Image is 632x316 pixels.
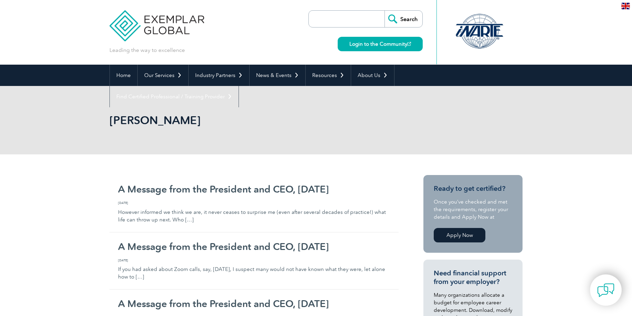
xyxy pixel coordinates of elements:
a: News & Events [250,65,305,86]
a: A Message from the President and CEO, [DATE] [DATE] However informed we think we are, it never ce... [109,175,399,232]
p: Leading the way to excellence [109,46,185,54]
input: Search [385,11,422,27]
span: [DATE] [118,258,390,263]
h3: Ready to get certified? [434,184,512,193]
a: Apply Now [434,228,485,242]
h2: A Message from the President and CEO, [DATE] [118,298,390,309]
a: Home [110,65,137,86]
p: However informed we think we are, it never ceases to surprise me (even after several decades of p... [118,200,390,224]
p: Once you’ve checked and met the requirements, register your details and Apply Now at [434,198,512,221]
a: A Message from the President and CEO, [DATE] [DATE] If you had asked about Zoom calls, say, [DATE... [109,232,399,290]
a: Industry Partners [189,65,249,86]
a: About Us [351,65,394,86]
h3: Need financial support from your employer? [434,269,512,286]
img: open_square.png [407,42,411,46]
h2: A Message from the President and CEO, [DATE] [118,184,390,195]
span: [DATE] [118,200,390,205]
img: en [621,3,630,9]
a: Our Services [138,65,188,86]
span: [PERSON_NAME] [109,113,201,127]
a: Find Certified Professional / Training Provider [110,86,239,107]
a: Login to the Community [338,37,423,51]
img: contact-chat.png [597,282,614,299]
a: Resources [306,65,351,86]
h2: A Message from the President and CEO, [DATE] [118,241,390,252]
p: If you had asked about Zoom calls, say, [DATE], I suspect many would not have known what they wer... [118,258,390,281]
